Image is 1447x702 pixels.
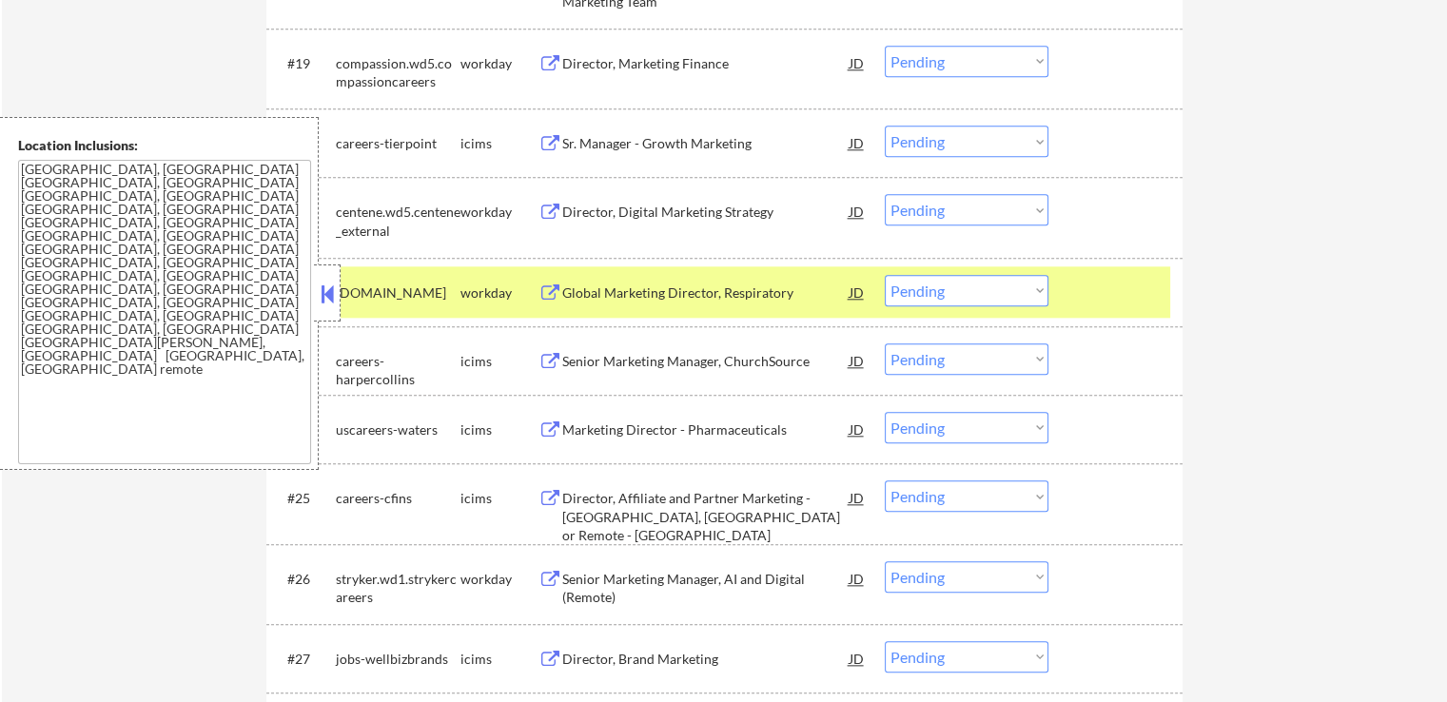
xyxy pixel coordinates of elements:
[848,343,867,378] div: JD
[848,46,867,80] div: JD
[336,134,460,153] div: careers-tierpoint
[460,283,538,302] div: workday
[18,136,311,155] div: Location Inclusions:
[287,489,321,508] div: #25
[336,352,460,389] div: careers-harpercollins
[562,283,850,302] div: Global Marketing Director, Respiratory
[460,352,538,371] div: icims
[848,275,867,309] div: JD
[287,650,321,669] div: #27
[562,203,850,222] div: Director, Digital Marketing Strategy
[848,561,867,595] div: JD
[287,54,321,73] div: #19
[336,570,460,607] div: stryker.wd1.strykercareers
[562,352,850,371] div: Senior Marketing Manager, ChurchSource
[336,203,460,240] div: centene.wd5.centene_external
[848,641,867,675] div: JD
[336,650,460,669] div: jobs-wellbizbrands
[460,134,538,153] div: icims
[336,420,460,439] div: uscareers-waters
[460,420,538,439] div: icims
[460,570,538,589] div: workday
[562,420,850,439] div: Marketing Director - Pharmaceuticals
[848,126,867,160] div: JD
[460,54,538,73] div: workday
[562,54,850,73] div: Director, Marketing Finance
[848,194,867,228] div: JD
[287,570,321,589] div: #26
[336,283,460,302] div: [DOMAIN_NAME]
[562,134,850,153] div: Sr. Manager - Growth Marketing
[460,650,538,669] div: icims
[848,412,867,446] div: JD
[562,570,850,607] div: Senior Marketing Manager, AI and Digital (Remote)
[336,54,460,91] div: compassion.wd5.compassioncareers
[336,489,460,508] div: careers-cfins
[562,489,850,545] div: Director, Affiliate and Partner Marketing - [GEOGRAPHIC_DATA], [GEOGRAPHIC_DATA] or Remote - [GEO...
[460,203,538,222] div: workday
[848,480,867,515] div: JD
[562,650,850,669] div: Director, Brand Marketing
[460,489,538,508] div: icims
